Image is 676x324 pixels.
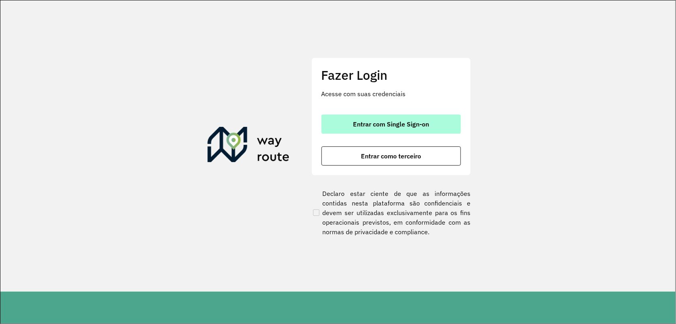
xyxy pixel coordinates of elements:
label: Declaro estar ciente de que as informações contidas nesta plataforma são confidenciais e devem se... [312,189,471,237]
button: button [321,115,461,134]
p: Acesse com suas credenciais [321,89,461,99]
h2: Fazer Login [321,67,461,83]
span: Entrar como terceiro [361,153,421,159]
span: Entrar com Single Sign-on [353,121,429,127]
button: button [321,146,461,166]
img: Roteirizador AmbevTech [208,127,290,165]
